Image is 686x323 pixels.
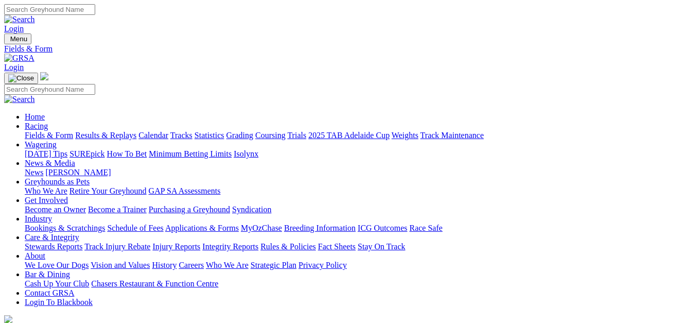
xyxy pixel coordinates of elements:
a: Syndication [232,205,271,214]
a: Track Injury Rebate [84,242,150,251]
a: Fields & Form [25,131,73,140]
a: Minimum Betting Limits [149,149,232,158]
img: Close [8,74,34,82]
a: Coursing [255,131,286,140]
img: Search [4,15,35,24]
a: News & Media [25,159,75,167]
a: Statistics [195,131,224,140]
a: Chasers Restaurant & Function Centre [91,279,218,288]
a: Home [25,112,45,121]
img: logo-grsa-white.png [40,72,48,80]
a: Fact Sheets [318,242,356,251]
a: Login To Blackbook [25,298,93,307]
div: Care & Integrity [25,242,682,251]
a: Greyhounds as Pets [25,177,90,186]
img: GRSA [4,54,34,63]
a: Who We Are [206,261,249,269]
a: Race Safe [409,224,442,232]
a: Privacy Policy [298,261,347,269]
a: Purchasing a Greyhound [149,205,230,214]
a: Become an Owner [25,205,86,214]
button: Toggle navigation [4,33,31,44]
div: About [25,261,682,270]
a: Strategic Plan [251,261,296,269]
a: Rules & Policies [260,242,316,251]
div: Get Involved [25,205,682,214]
a: Contact GRSA [25,288,74,297]
a: [PERSON_NAME] [45,168,111,177]
a: Results & Replays [75,131,136,140]
a: Who We Are [25,186,67,195]
div: Greyhounds as Pets [25,186,682,196]
a: Applications & Forms [165,224,239,232]
a: Breeding Information [284,224,356,232]
a: Login [4,24,24,33]
a: ICG Outcomes [358,224,407,232]
a: Schedule of Fees [107,224,163,232]
a: GAP SA Assessments [149,186,221,195]
div: Bar & Dining [25,279,682,288]
input: Search [4,4,95,15]
button: Toggle navigation [4,73,38,84]
a: Track Maintenance [420,131,484,140]
a: SUREpick [69,149,104,158]
a: How To Bet [107,149,147,158]
a: Care & Integrity [25,233,79,242]
a: Login [4,63,24,72]
img: Search [4,95,35,104]
a: Vision and Values [91,261,150,269]
a: Industry [25,214,52,223]
a: Bookings & Scratchings [25,224,105,232]
a: Stay On Track [358,242,405,251]
a: Retire Your Greyhound [69,186,147,195]
a: Get Involved [25,196,68,205]
a: Isolynx [234,149,258,158]
span: Menu [10,35,27,43]
a: Injury Reports [152,242,200,251]
a: About [25,251,45,260]
a: MyOzChase [241,224,282,232]
a: 2025 TAB Adelaide Cup [308,131,390,140]
a: Careers [179,261,204,269]
a: Stewards Reports [25,242,82,251]
div: News & Media [25,168,682,177]
a: Integrity Reports [202,242,258,251]
a: News [25,168,43,177]
input: Search [4,84,95,95]
div: Racing [25,131,682,140]
a: History [152,261,177,269]
a: Become a Trainer [88,205,147,214]
a: Fields & Form [4,44,682,54]
a: Weights [392,131,418,140]
a: Bar & Dining [25,270,70,279]
a: Tracks [170,131,192,140]
div: Industry [25,224,682,233]
a: Wagering [25,140,57,149]
div: Wagering [25,149,682,159]
a: We Love Our Dogs [25,261,89,269]
a: Racing [25,122,48,130]
a: Trials [287,131,306,140]
a: Grading [226,131,253,140]
a: Cash Up Your Club [25,279,89,288]
a: Calendar [138,131,168,140]
a: [DATE] Tips [25,149,67,158]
